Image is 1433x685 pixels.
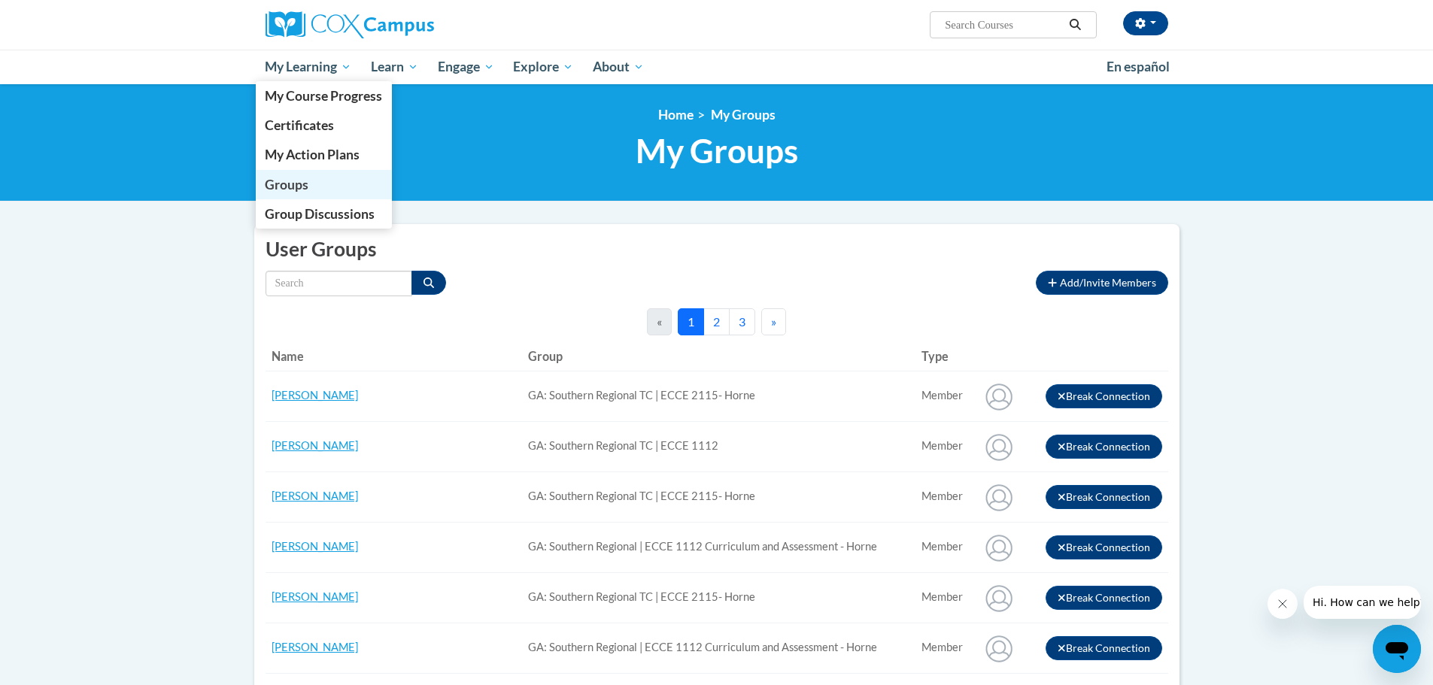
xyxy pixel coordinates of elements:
[371,58,418,76] span: Learn
[265,58,351,76] span: My Learning
[647,308,786,335] nav: Pagination Navigation
[980,629,1018,667] img: Amber Anderson
[272,389,358,402] a: [PERSON_NAME]
[980,377,1018,415] img: Aldreal Turner
[915,471,973,522] td: Connected user for connection: GA: Southern Regional TC | ECCE 2115- Horne
[522,471,915,522] td: GA: Southern Regional TC | ECCE 2115- Horne
[1060,276,1156,289] span: Add/Invite Members
[428,50,504,84] a: Engage
[583,50,654,84] a: About
[438,58,494,76] span: Engage
[1046,435,1162,459] button: Break Connection
[266,341,522,371] th: Name
[711,107,776,123] span: My Groups
[256,50,362,84] a: My Learning
[1123,11,1168,35] button: Account Settings
[980,478,1018,516] img: Alicia Orozco
[1107,59,1170,74] span: En español
[915,522,973,572] td: Connected user for connection: GA: Southern Regional | ECCE 1112 Curriculum and Assessment - Horne
[636,131,798,171] span: My Groups
[522,623,915,673] td: GA: Southern Regional | ECCE 1112 Curriculum and Assessment - Horne
[411,271,446,295] button: Search
[266,11,434,38] img: Cox Campus
[272,490,358,502] a: [PERSON_NAME]
[256,199,393,229] a: Group Discussions
[513,58,573,76] span: Explore
[522,572,915,623] td: GA: Southern Regional TC | ECCE 2115- Horne
[243,50,1191,84] div: Main menu
[266,271,412,296] input: Search by name
[522,522,915,572] td: GA: Southern Regional | ECCE 1112 Curriculum and Assessment - Horne
[771,314,776,329] span: »
[272,439,358,452] a: [PERSON_NAME]
[265,206,375,222] span: Group Discussions
[503,50,583,84] a: Explore
[1046,586,1162,610] button: Break Connection
[522,421,915,471] td: GA: Southern Regional TC | ECCE 1112
[256,170,393,199] a: Groups
[1064,16,1086,34] button: Search
[678,308,704,335] button: 1
[256,81,393,111] a: My Course Progress
[1373,625,1421,673] iframe: Button to launch messaging window
[761,308,786,335] button: Next
[729,308,755,335] button: 3
[1268,589,1298,619] iframe: Close message
[361,50,428,84] a: Learn
[272,641,358,653] a: [PERSON_NAME]
[272,540,358,553] a: [PERSON_NAME]
[1046,636,1162,660] button: Break Connection
[1046,384,1162,408] button: Break Connection
[980,529,1018,566] img: Alicia Orozco
[522,371,915,421] td: GA: Southern Regional TC | ECCE 2115- Horne
[9,11,122,23] span: Hi. How can we help?
[256,140,393,169] a: My Action Plans
[265,88,382,104] span: My Course Progress
[915,341,973,371] th: Type
[703,308,730,335] button: 2
[915,421,973,471] td: Connected user for connection: GA: Southern Regional TC | ECCE 1112
[915,623,973,673] td: Connected user for connection: GA: Southern Regional | ECCE 1112 Curriculum and Assessment - Horne
[265,147,360,162] span: My Action Plans
[1036,271,1167,295] button: Add/Invite Members
[980,428,1018,465] img: Alicia Butler
[915,371,973,421] td: Connected user for connection: GA: Southern Regional TC | ECCE 2115- Horne
[943,16,1064,34] input: Search Courses
[658,107,694,123] a: Home
[1304,586,1421,619] iframe: Message from company
[265,117,334,133] span: Certificates
[1097,51,1179,83] a: En español
[593,58,644,76] span: About
[266,235,1168,263] h2: User Groups
[1046,485,1162,509] button: Break Connection
[522,341,915,371] th: Group
[1046,535,1162,559] button: Break Connection
[980,579,1018,617] img: Amber Anderson
[256,111,393,140] a: Certificates
[915,572,973,623] td: Connected user for connection: GA: Southern Regional TC | ECCE 2115- Horne
[265,177,308,192] span: Groups
[272,590,358,603] a: [PERSON_NAME]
